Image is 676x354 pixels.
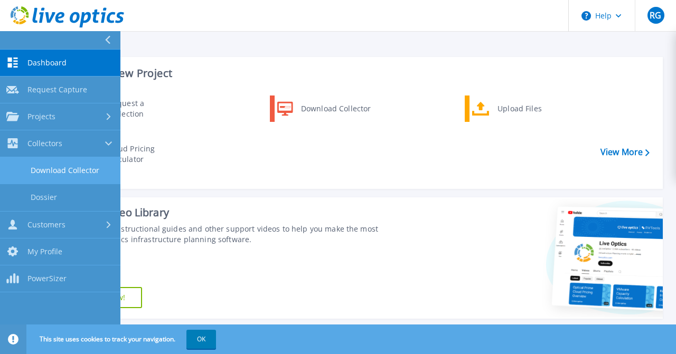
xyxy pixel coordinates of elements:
span: Customers [27,220,65,229]
div: Support Video Library [62,206,380,219]
span: Projects [27,112,55,121]
div: Cloud Pricing Calculator [102,143,180,165]
a: Upload Files [465,95,573,122]
a: Cloud Pricing Calculator [74,141,183,167]
div: Find tutorials, instructional guides and other support videos to help you make the most of your L... [62,224,380,245]
h3: Start a New Project [75,68,649,79]
div: Download Collector [296,98,375,119]
div: Upload Files [492,98,570,119]
a: View More [600,147,650,157]
div: Request a Collection [103,98,180,119]
a: Request a Collection [74,95,183,122]
span: My Profile [27,247,62,256]
span: RG [650,11,661,20]
span: PowerSizer [27,274,67,283]
span: Dashboard [27,58,67,68]
button: OK [186,330,216,349]
span: Collectors [27,139,62,148]
a: Download Collector [270,95,378,122]
span: Request Capture [27,85,87,94]
span: This site uses cookies to track your navigation. [29,330,216,349]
